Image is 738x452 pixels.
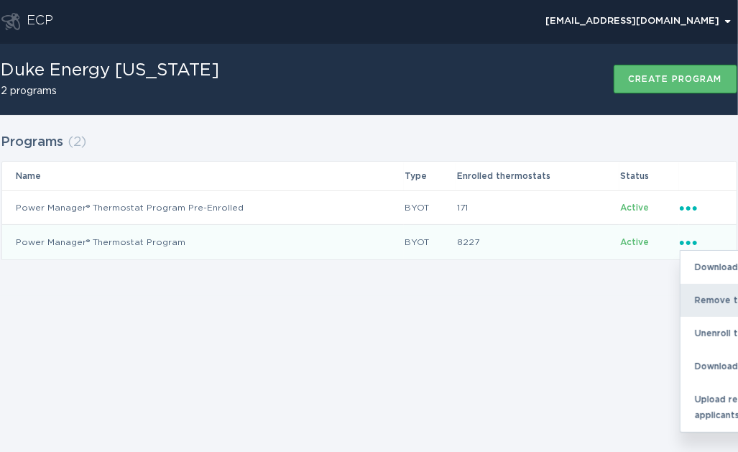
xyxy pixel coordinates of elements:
[546,17,731,26] div: [EMAIL_ADDRESS][DOMAIN_NAME]
[456,225,619,259] td: 8227
[404,162,456,190] th: Type
[620,238,649,246] span: Active
[620,203,649,212] span: Active
[680,200,722,216] div: Popover menu
[456,190,619,225] td: 171
[2,162,405,190] th: Name
[2,225,737,259] tr: ba4bfb848f2f46c3a1caaa1d3af0289c
[619,162,678,190] th: Status
[68,136,87,149] span: ( 2 )
[2,225,405,259] td: Power Manager® Thermostat Program
[629,75,722,83] div: Create program
[404,225,456,259] td: BYOT
[540,11,737,32] div: Popover menu
[1,129,64,155] h2: Programs
[1,62,220,79] h1: Duke Energy [US_STATE]
[2,190,405,225] td: Power Manager® Thermostat Program Pre-Enrolled
[456,162,619,190] th: Enrolled thermostats
[2,162,737,190] tr: Table Headers
[2,190,737,225] tr: 09ba469371de47c48f96aa0f4d07f31f
[540,11,737,32] button: Open user account details
[1,86,220,96] h2: 2 programs
[27,13,54,30] div: ECP
[614,65,737,93] button: Create program
[404,190,456,225] td: BYOT
[1,13,20,30] button: Go to dashboard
